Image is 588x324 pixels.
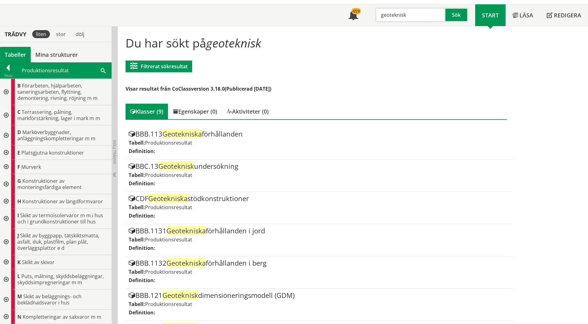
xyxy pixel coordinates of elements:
[166,258,206,268] span: Geotekniska
[23,313,101,320] span: Kompletteringar av sakvaror m m
[17,109,20,115] span: C
[16,63,111,78] div: Produktionsresultat
[21,149,84,156] span: Platsgjutna konstruktioner
[145,172,192,178] span: Produktionsresultat
[17,164,20,170] span: F
[225,85,271,92] span: (Publicerad [DATE])
[554,11,581,19] span: Redigera
[342,4,365,26] a: 459
[129,172,145,178] label: Tabell:
[126,61,192,72] button: Filtrerat sökresultat
[129,163,510,170] div: BBC.13 undersökning
[351,8,361,14] div: 459
[17,198,21,205] span: H
[17,149,20,156] span: E
[158,161,194,171] span: Geoteknisk
[166,226,206,235] span: Geotekniska
[21,164,41,170] span: Murverk
[1,31,30,38] div: Trädvy
[17,129,21,136] span: D
[129,204,145,211] label: Tabell:
[129,148,155,155] label: Definition:
[148,194,188,203] span: Geotekniska
[17,178,82,191] span: Konstruktioner av monteringsfärdiga element
[129,212,155,219] label: Definition:
[519,11,533,19] span: Läsa
[129,180,155,187] label: Definition:
[17,313,21,320] span: N
[129,309,155,316] label: Definition:
[129,130,510,138] div: BBB.113 förhållanden
[17,212,103,225] span: Skikt av termoisolervaror m m i hus och i grundkonstruktioner till hus
[129,236,145,243] label: Tabell:
[17,259,21,266] span: K
[129,259,510,267] div: BBB.1132 förhållanden i berg
[206,35,261,51] span: geoteknisk
[129,292,510,299] div: BBB.121 dimensioneringsmodell (GDM)
[129,277,155,284] label: Definition:
[17,293,82,306] span: Skikt av beläggnings- och beklädnadsvaror i hus
[129,268,145,275] label: Tabell:
[126,104,168,119] div: Klasser (9)
[72,30,88,38] div: dölj
[126,36,506,50] h1: Du har sökt på
[540,4,588,26] a: Redigera
[145,139,192,146] span: Produktionsresultat
[129,301,145,308] label: Tabell:
[32,30,50,38] div: liten
[17,82,21,89] span: B
[129,139,145,146] label: Tabell:
[112,140,117,164] span: Dölj trädvy
[17,232,19,239] span: J
[52,30,69,38] div: stor
[145,268,192,275] span: Produktionsresultat
[145,301,192,308] span: Produktionsresultat
[482,11,499,19] span: Start
[31,47,82,62] a: Mina strukturer
[222,104,273,119] div: Aktiviteter (0)
[17,129,95,142] span: Marköverbyggnader, anläggningskompletteringar m m
[162,290,198,300] span: Geoteknisk
[17,293,22,300] span: M
[0,73,16,78] div: Tillbaka
[17,232,99,251] span: Skikt av byggpapp, tätskiktsmatta, asfalt, duk, plastfilm, plan plåt, överläggsplattor e d
[129,227,510,235] div: BBB.1131 förhållanden i jord
[126,85,225,92] span: Visar resultat från CoClassversion 3.18.0
[475,4,506,26] a: Start
[129,245,155,251] label: Definition:
[17,273,104,286] span: Puts, målning, skyddsbeläggningar, skyddsimpregneringar m m
[22,198,103,205] span: Konstruktioner av längdformvaror
[22,259,55,266] span: Skikt av skivor
[168,104,222,119] div: Egenskaper (0)
[162,129,202,138] span: Geotekniska
[145,236,192,243] span: Produktionsresultat
[445,7,468,22] button: Sök
[145,204,192,211] span: Produktionsresultat
[17,212,19,219] span: I
[17,109,100,122] span: Terrassering, pålning, markförstärkning, lager i mark m m
[101,67,106,74] span: Sök i tabellen
[506,4,540,26] a: Läsa
[348,11,358,21] span: Notifikationer
[375,7,445,22] input: Sök
[17,178,21,184] span: G
[17,273,20,280] span: L
[17,82,98,101] span: Förarbeten, hjälparbeten, saneringsarbeten, flyttning, demontering, rivning, röjning m m
[129,195,510,202] div: CDF stödkonstruktioner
